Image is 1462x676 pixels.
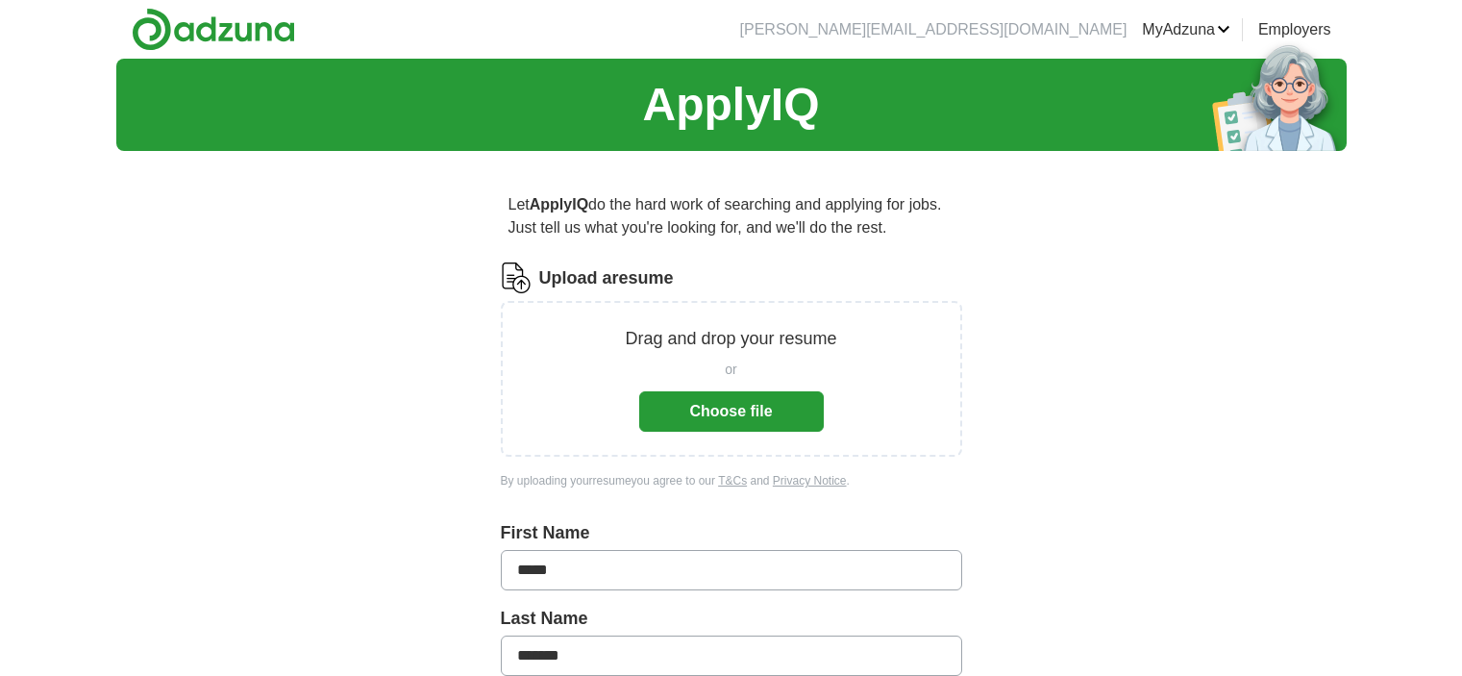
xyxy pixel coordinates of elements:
label: Upload a resume [539,265,674,291]
label: First Name [501,520,962,546]
strong: ApplyIQ [530,196,588,213]
h1: ApplyIQ [642,70,819,139]
img: CV Icon [501,263,532,293]
a: Employers [1258,18,1331,41]
img: Adzuna logo [132,8,295,51]
a: MyAdzuna [1142,18,1230,41]
p: Let do the hard work of searching and applying for jobs. Just tell us what you're looking for, an... [501,186,962,247]
p: Drag and drop your resume [625,326,836,352]
a: T&Cs [718,474,747,488]
button: Choose file [639,391,824,432]
a: Privacy Notice [773,474,847,488]
li: [PERSON_NAME][EMAIL_ADDRESS][DOMAIN_NAME] [740,18,1127,41]
span: or [725,360,736,380]
label: Last Name [501,606,962,632]
div: By uploading your resume you agree to our and . [501,472,962,489]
